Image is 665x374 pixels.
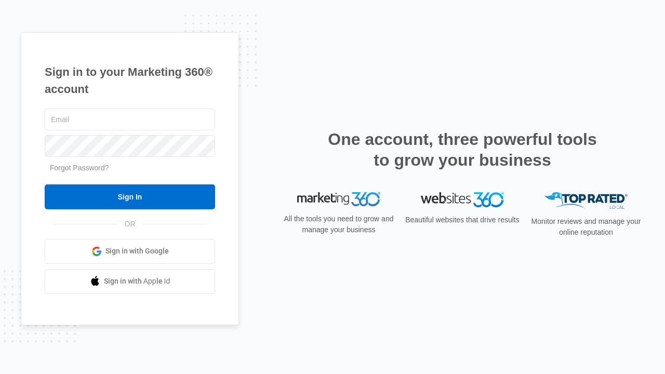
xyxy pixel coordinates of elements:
[45,63,215,98] h1: Sign in to your Marketing 360® account
[325,129,600,170] h2: One account, three powerful tools to grow your business
[105,246,169,257] span: Sign in with Google
[45,184,215,209] input: Sign In
[528,216,644,238] p: Monitor reviews and manage your online reputation
[50,164,109,172] a: Forgot Password?
[117,219,143,230] span: OR
[297,192,380,207] img: Marketing 360
[45,109,215,130] input: Email
[281,213,397,235] p: All the tools you need to grow and manage your business
[45,269,215,294] a: Sign in with Apple Id
[45,239,215,264] a: Sign in with Google
[421,192,504,207] img: Websites 360
[404,215,521,225] p: Beautiful websites that drive results
[544,192,628,209] img: Top Rated Local
[104,276,170,287] span: Sign in with Apple Id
